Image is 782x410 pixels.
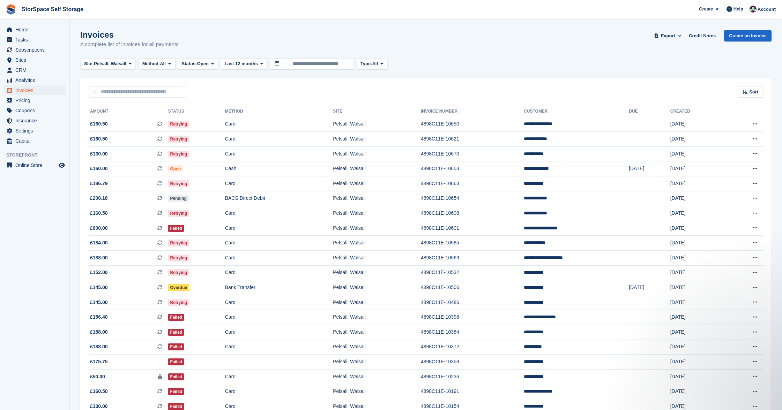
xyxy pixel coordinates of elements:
span: £156.40 [90,313,108,321]
td: Card [225,295,333,310]
td: Card [225,206,333,221]
td: Card [225,146,333,161]
span: £130.00 [90,150,108,158]
td: [DATE] [670,384,724,399]
span: Failed [168,388,184,395]
td: Pelsall, Walsall [333,295,421,310]
span: Account [758,6,776,13]
span: Status: [182,60,197,67]
span: Retrying [168,151,189,158]
a: menu [3,106,66,115]
td: BACS Direct Debit [225,191,333,206]
span: £188.00 [90,254,108,261]
a: StorSpace Self Storage [19,3,86,15]
td: 4898C11E-10532 [421,265,524,280]
a: menu [3,35,66,45]
td: 4898C11E-10372 [421,340,524,355]
td: [DATE] [670,206,724,221]
a: menu [3,85,66,95]
span: Open [168,165,183,172]
button: Last 12 months [221,58,267,70]
span: Retrying [168,210,189,217]
button: Type: All [357,58,387,70]
a: menu [3,25,66,35]
td: Card [225,221,333,236]
td: 4898C11E-10486 [421,295,524,310]
span: £160.50 [90,120,108,128]
td: 4898C11E-10601 [421,221,524,236]
td: 4898C11E-10663 [421,176,524,191]
span: Sites [15,55,57,65]
td: Pelsall, Walsall [333,310,421,325]
td: 4898C11E-10670 [421,146,524,161]
span: Capital [15,136,57,146]
span: Analytics [15,75,57,85]
a: menu [3,136,66,146]
td: Pelsall, Walsall [333,206,421,221]
td: Pelsall, Walsall [333,236,421,251]
a: Preview store [58,161,66,169]
td: [DATE] [670,161,724,176]
span: £160.50 [90,388,108,395]
span: Online Store [15,160,57,170]
span: £130.00 [90,403,108,410]
span: All [372,60,378,67]
td: Card [225,340,333,355]
td: [DATE] [670,340,724,355]
td: 4898C11E-10654 [421,191,524,206]
span: Help [733,6,743,13]
th: Amount [89,106,168,117]
td: Pelsall, Walsall [333,280,421,295]
span: Site: [84,60,94,67]
td: Pelsall, Walsall [333,221,421,236]
td: [DATE] [670,280,724,295]
td: Pelsall, Walsall [333,176,421,191]
span: Failed [168,329,184,336]
td: Pelsall, Walsall [333,117,421,132]
span: £188.00 [90,328,108,336]
td: [DATE] [670,236,724,251]
span: £160.50 [90,135,108,143]
th: Invoice Number [421,106,524,117]
span: Method: [142,60,160,67]
span: Pending [168,195,188,202]
th: Customer [524,106,629,117]
p: A complete list of invoices for all payments [80,40,179,48]
td: [DATE] [670,325,724,340]
span: Retrying [168,240,189,246]
td: [DATE] [670,221,724,236]
td: 4898C11E-10650 [421,117,524,132]
span: £188.00 [90,343,108,350]
span: £145.00 [90,284,108,291]
span: All [160,60,166,67]
a: menu [3,75,66,85]
span: Insurance [15,116,57,126]
button: Export [653,30,683,41]
span: Open [197,60,209,67]
span: Create [699,6,713,13]
td: Pelsall, Walsall [333,146,421,161]
td: Pelsall, Walsall [333,132,421,147]
span: Failed [168,403,184,410]
td: [DATE] [670,117,724,132]
a: menu [3,55,66,65]
span: £175.75 [90,358,108,365]
a: menu [3,96,66,105]
td: 4898C11E-10653 [421,161,524,176]
img: stora-icon-8386f47178a22dfd0bd8f6a31ec36ba5ce8667c1dd55bd0f319d3a0aa187defe.svg [6,4,16,15]
td: Card [225,265,333,280]
span: Retrying [168,136,189,143]
span: Failed [168,225,184,232]
td: [DATE] [670,355,724,370]
td: Card [225,176,333,191]
td: 4898C11E-10621 [421,132,524,147]
td: 4898C11E-10569 [421,251,524,266]
span: CRM [15,65,57,75]
td: 4898C11E-10236 [421,369,524,384]
td: [DATE] [670,132,724,147]
td: 4898C11E-10608 [421,206,524,221]
img: Ross Hadlington [750,6,757,13]
span: Retrying [168,255,189,261]
td: 4898C11E-10506 [421,280,524,295]
td: Bank Transfer [225,280,333,295]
